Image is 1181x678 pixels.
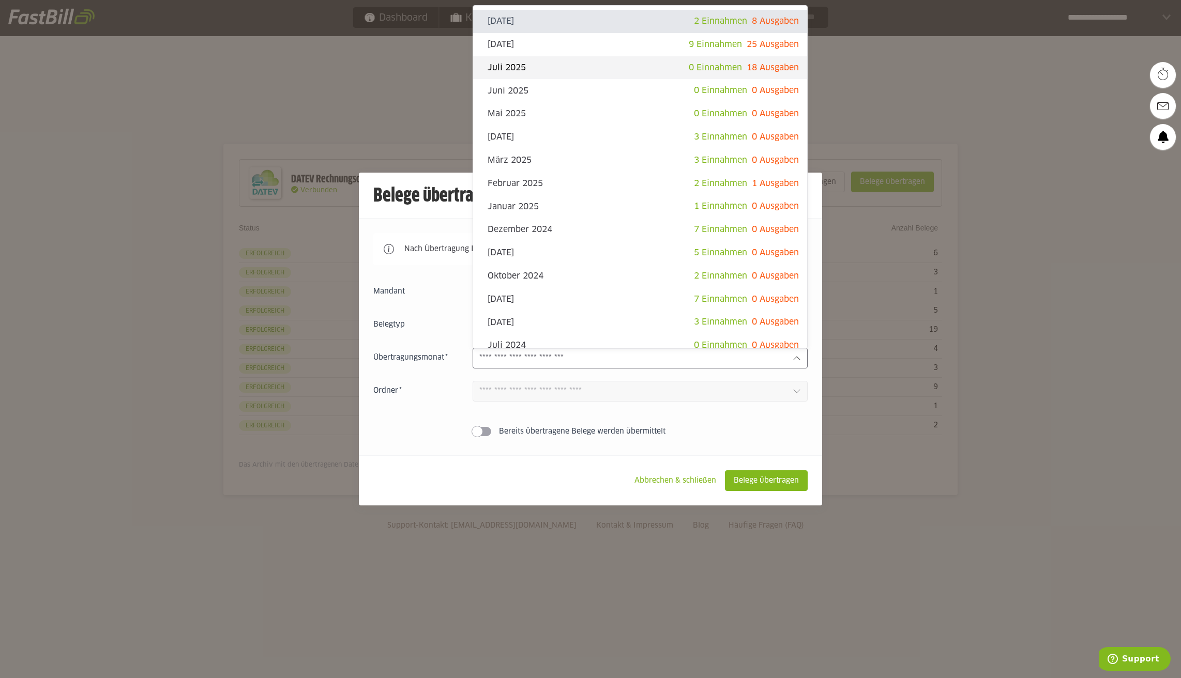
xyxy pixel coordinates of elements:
[473,102,807,126] sl-option: Mai 2025
[473,56,807,80] sl-option: Juli 2025
[694,110,747,118] span: 0 Einnahmen
[473,10,807,33] sl-option: [DATE]
[473,218,807,241] sl-option: Dezember 2024
[752,202,799,210] span: 0 Ausgaben
[473,311,807,334] sl-option: [DATE]
[473,265,807,288] sl-option: Oktober 2024
[752,272,799,280] span: 0 Ausgaben
[626,470,725,491] sl-button: Abbrechen & schließen
[1099,647,1171,673] iframe: Öffnet ein Widget, in dem Sie weitere Informationen finden
[694,272,747,280] span: 2 Einnahmen
[752,86,799,95] span: 0 Ausgaben
[752,110,799,118] span: 0 Ausgaben
[747,64,799,72] span: 18 Ausgaben
[752,249,799,257] span: 0 Ausgaben
[752,295,799,303] span: 0 Ausgaben
[473,172,807,195] sl-option: Februar 2025
[752,341,799,349] span: 0 Ausgaben
[752,17,799,25] span: 8 Ausgaben
[694,202,747,210] span: 1 Einnahmen
[694,17,747,25] span: 2 Einnahmen
[473,33,807,56] sl-option: [DATE]
[694,341,747,349] span: 0 Einnahmen
[694,179,747,188] span: 2 Einnahmen
[689,40,742,49] span: 9 Einnahmen
[752,318,799,326] span: 0 Ausgaben
[473,79,807,102] sl-option: Juni 2025
[473,241,807,265] sl-option: [DATE]
[373,426,808,437] sl-switch: Bereits übertragene Belege werden übermittelt
[694,86,747,95] span: 0 Einnahmen
[747,40,799,49] span: 25 Ausgaben
[473,195,807,218] sl-option: Januar 2025
[694,133,747,141] span: 3 Einnahmen
[752,225,799,234] span: 0 Ausgaben
[473,334,807,357] sl-option: Juli 2024
[725,470,808,491] sl-button: Belege übertragen
[752,179,799,188] span: 1 Ausgaben
[694,295,747,303] span: 7 Einnahmen
[473,288,807,311] sl-option: [DATE]
[689,64,742,72] span: 0 Einnahmen
[694,249,747,257] span: 5 Einnahmen
[694,225,747,234] span: 7 Einnahmen
[473,149,807,172] sl-option: März 2025
[473,126,807,149] sl-option: [DATE]
[752,133,799,141] span: 0 Ausgaben
[752,156,799,164] span: 0 Ausgaben
[694,318,747,326] span: 3 Einnahmen
[694,156,747,164] span: 3 Einnahmen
